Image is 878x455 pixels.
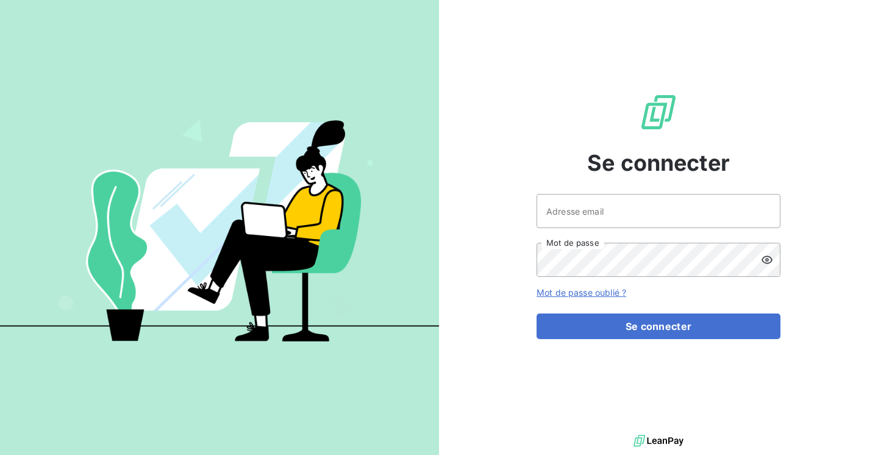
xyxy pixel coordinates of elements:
a: Mot de passe oublié ? [537,287,626,298]
span: Se connecter [587,146,730,179]
img: logo [634,432,683,450]
button: Se connecter [537,313,780,339]
input: placeholder [537,194,780,228]
img: Logo LeanPay [639,93,678,132]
